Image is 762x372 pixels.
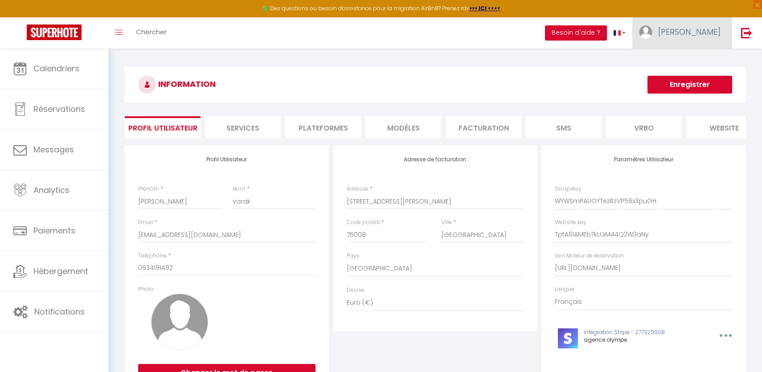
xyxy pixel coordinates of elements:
[555,185,582,193] label: SH apiKey
[136,27,167,37] span: Chercher
[347,156,524,163] h4: Adresse de facturation
[347,286,365,294] label: Devise
[639,25,652,39] img: ...
[347,252,360,260] label: Pays
[33,144,74,155] span: Messages
[33,184,70,196] span: Analytics
[347,185,368,193] label: Adresse
[606,116,682,138] li: Vrbo
[584,336,627,343] span: agence olympe
[138,252,167,260] label: Téléphone
[138,156,315,163] h4: Profil Utilisateur
[558,328,578,348] img: stripe-logo.jpeg
[555,156,732,163] h4: Paramètres Utilisateur
[34,306,85,317] span: Notifications
[33,103,85,114] span: Réservations
[741,27,752,38] img: logout
[129,17,173,49] a: Chercher
[285,116,361,138] li: Plateformes
[555,218,586,227] label: Website key
[205,116,281,138] li: Services
[526,116,602,138] li: SMS
[33,266,88,277] span: Hébergement
[632,17,732,49] a: ... [PERSON_NAME]
[33,63,79,74] span: Calendriers
[441,218,452,227] label: Ville
[125,67,746,102] h3: INFORMATION
[555,252,624,260] label: Lien Moteur de réservation
[347,218,380,227] label: Code postal
[138,285,154,294] label: Photo
[446,116,521,138] li: Facturation
[151,294,208,351] img: avatar.png
[469,4,500,12] a: >>> ICI <<<<
[555,285,574,294] label: Langue
[125,116,201,138] li: Profil Utilisateur
[27,25,82,40] img: Super Booking
[33,225,75,236] span: Paiements
[647,76,732,94] button: Enregistrer
[233,185,246,193] label: Nom
[138,218,153,227] label: Email
[545,25,607,41] button: Besoin d'aide ?
[686,116,762,138] li: website
[365,116,441,138] li: MODÈLES
[584,328,699,337] p: Intégration Stripe - 277329908
[658,26,721,37] span: [PERSON_NAME]
[138,185,159,193] label: Prénom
